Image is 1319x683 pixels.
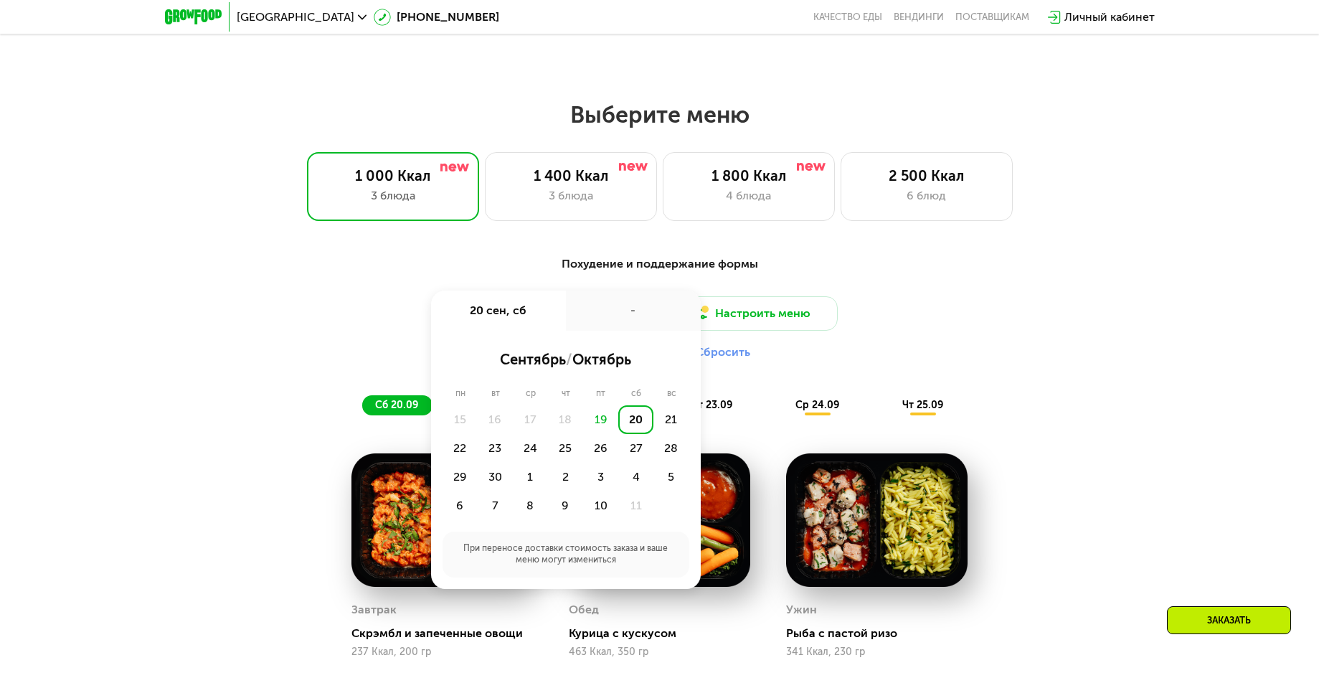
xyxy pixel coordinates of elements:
[691,399,732,411] span: вт 23.09
[618,463,653,491] div: 4
[786,599,817,621] div: Ужин
[322,187,464,204] div: 3 блюда
[443,532,689,578] div: При переносе доставки стоимость заказа и ваше меню могут измениться
[443,388,478,400] div: пн
[666,296,838,331] button: Настроить меню
[513,463,548,491] div: 1
[653,405,689,434] div: 21
[1167,606,1291,634] div: Заказать
[548,405,583,434] div: 18
[583,491,618,520] div: 10
[856,187,998,204] div: 6 блюд
[513,491,548,520] div: 8
[569,599,599,621] div: Обед
[902,399,943,411] span: чт 25.09
[583,405,618,434] div: 19
[478,405,513,434] div: 16
[653,434,689,463] div: 28
[351,646,533,658] div: 237 Ккал, 200 гр
[678,187,820,204] div: 4 блюда
[478,491,513,520] div: 7
[443,405,478,434] div: 15
[374,9,499,26] a: [PHONE_NUMBER]
[786,626,979,641] div: Рыба с пастой ризо
[500,187,642,204] div: 3 блюда
[431,291,566,331] div: 20 сен, сб
[813,11,882,23] a: Качество еды
[443,491,478,520] div: 6
[856,167,998,184] div: 2 500 Ккал
[322,167,464,184] div: 1 000 Ккал
[583,463,618,491] div: 3
[443,463,478,491] div: 29
[654,388,689,400] div: вс
[46,100,1273,129] h2: Выберите меню
[569,646,750,658] div: 463 Ккал, 350 гр
[478,388,513,400] div: вт
[583,388,618,400] div: пт
[351,599,397,621] div: Завтрак
[618,434,653,463] div: 27
[618,405,653,434] div: 20
[955,11,1029,23] div: поставщикам
[618,491,653,520] div: 11
[513,405,548,434] div: 17
[583,434,618,463] div: 26
[513,434,548,463] div: 24
[795,399,839,411] span: ср 24.09
[375,399,418,411] span: сб 20.09
[894,11,944,23] a: Вендинги
[237,11,354,23] span: [GEOGRAPHIC_DATA]
[351,626,544,641] div: Скрэмбл и запеченные овощи
[443,434,478,463] div: 22
[500,351,566,368] span: сентябрь
[566,351,572,368] span: /
[500,167,642,184] div: 1 400 Ккал
[513,388,549,400] div: ср
[696,345,750,359] button: Сбросить
[786,646,968,658] div: 341 Ккал, 230 гр
[653,463,689,491] div: 5
[618,388,654,400] div: сб
[478,434,513,463] div: 23
[548,491,583,520] div: 9
[566,291,701,331] div: -
[548,463,583,491] div: 2
[1064,9,1155,26] div: Личный кабинет
[572,351,631,368] span: октябрь
[235,255,1084,273] div: Похудение и поддержание формы
[548,434,583,463] div: 25
[569,626,762,641] div: Курица с кускусом
[549,388,583,400] div: чт
[678,167,820,184] div: 1 800 Ккал
[478,463,513,491] div: 30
